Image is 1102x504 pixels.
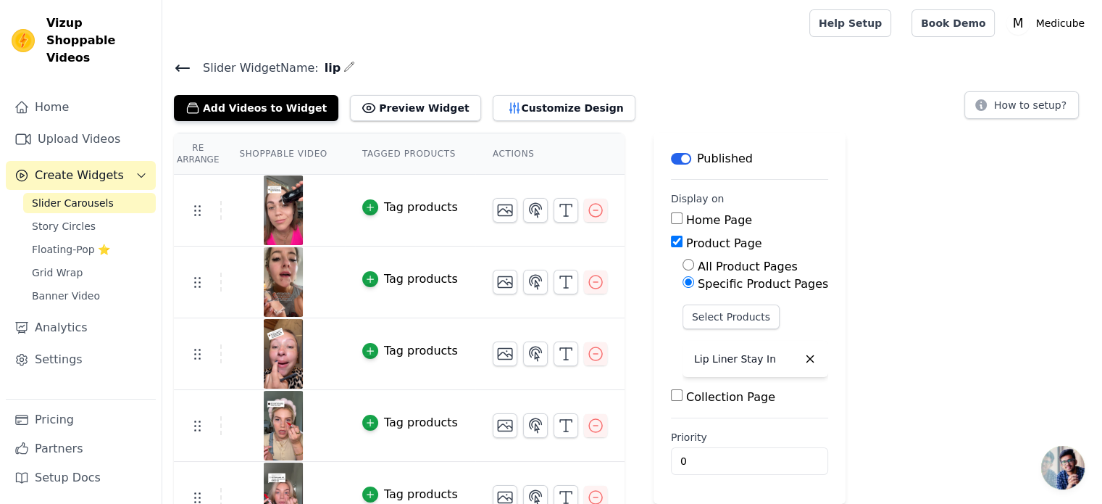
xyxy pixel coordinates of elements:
button: Tag products [362,342,458,360]
a: Grid Wrap [23,263,156,283]
th: Shoppable Video [222,133,344,175]
a: Partners [6,434,156,463]
span: Create Widgets [35,167,124,184]
div: Tag products [384,270,458,288]
p: Medicube [1030,10,1090,36]
label: Priority [671,430,828,445]
text: M [1013,16,1024,30]
button: Tag products [362,199,458,216]
span: Slider Widget Name: [191,59,319,77]
a: Home [6,93,156,122]
a: Floating-Pop ⭐ [23,239,156,260]
button: Preview Widget [350,95,480,121]
button: Delete widget [798,347,822,371]
span: Vizup Shoppable Videos [46,15,150,67]
button: Select Products [683,305,780,329]
a: Open chat [1041,446,1085,489]
label: Home Page [686,213,752,227]
a: Setup Docs [6,463,156,492]
span: Banner Video [32,289,100,303]
a: Story Circles [23,216,156,236]
button: Add Videos to Widget [174,95,338,121]
button: Tag products [362,486,458,503]
label: Collection Page [686,390,775,404]
label: Specific Product Pages [698,277,828,291]
button: Change Thumbnail [493,342,517,366]
th: Actions [475,133,625,175]
span: Slider Carousels [32,196,114,210]
a: Banner Video [23,286,156,306]
a: Slider Carousels [23,193,156,213]
a: Help Setup [809,9,891,37]
button: Tag products [362,414,458,431]
a: Settings [6,345,156,374]
a: Book Demo [911,9,995,37]
button: M Medicube [1006,10,1090,36]
div: Tag products [384,342,458,360]
img: vizup-images-dd65.png [263,175,304,245]
div: Tag products [384,199,458,216]
a: Pricing [6,405,156,434]
span: Story Circles [32,219,96,234]
div: Tag products [384,414,458,431]
div: Edit Name [343,58,355,78]
legend: Display on [671,191,725,206]
p: Published [697,150,753,168]
img: vizup-images-7db3.png [263,319,304,389]
a: How to setup? [964,102,1079,115]
a: Analytics [6,313,156,342]
span: Floating-Pop ⭐ [32,242,110,257]
a: Upload Videos [6,125,156,154]
th: Tagged Products [345,133,475,175]
button: Change Thumbnail [493,413,517,438]
img: vizup-images-be5f.png [263,391,304,460]
button: Create Widgets [6,161,156,190]
button: Change Thumbnail [493,198,517,223]
label: All Product Pages [698,260,798,273]
p: Lip Liner Stay In [694,352,776,366]
span: lip [319,59,341,77]
button: Change Thumbnail [493,270,517,294]
button: Customize Design [493,95,635,121]
img: vizup-images-01fc.png [263,247,304,317]
img: Vizup [12,29,35,52]
span: Grid Wrap [32,265,83,280]
th: Re Arrange [174,133,222,175]
div: Tag products [384,486,458,503]
label: Product Page [686,236,762,250]
button: How to setup? [964,91,1079,119]
button: Tag products [362,270,458,288]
